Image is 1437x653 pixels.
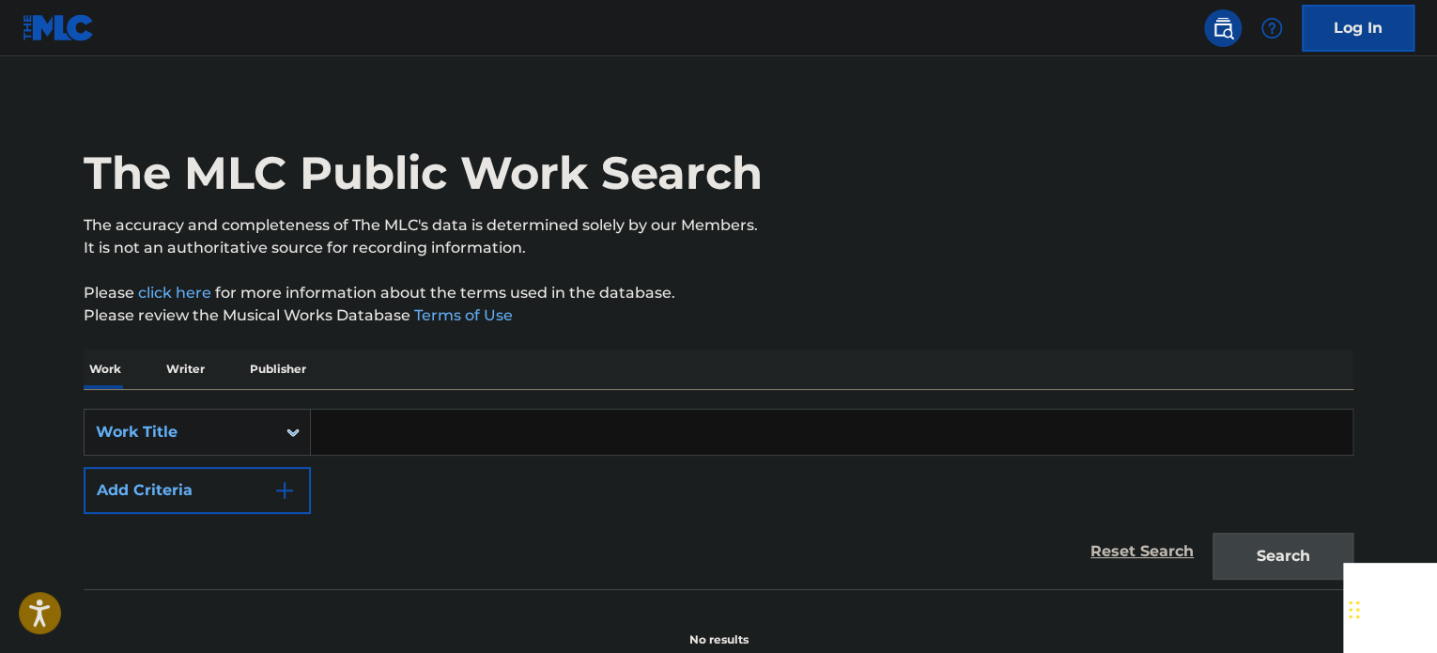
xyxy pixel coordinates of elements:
[410,306,513,324] a: Terms of Use
[84,282,1353,304] p: Please for more information about the terms used in the database.
[1260,17,1283,39] img: help
[84,304,1353,327] p: Please review the Musical Works Database
[1349,582,1360,638] div: Arrastrar
[1343,563,1437,653] div: Widget de chat
[1302,5,1414,52] a: Log In
[1212,17,1234,39] img: search
[84,214,1353,237] p: The accuracy and completeness of The MLC's data is determined solely by our Members.
[1343,563,1437,653] iframe: Chat Widget
[84,237,1353,259] p: It is not an authoritative source for recording information.
[689,609,749,648] p: No results
[1253,9,1290,47] div: Help
[84,145,763,201] h1: The MLC Public Work Search
[1204,9,1242,47] a: Public Search
[138,284,211,302] a: click here
[84,467,311,514] button: Add Criteria
[84,350,127,389] p: Work
[23,14,95,41] img: MLC Logo
[96,421,265,443] div: Work Title
[244,350,312,389] p: Publisher
[273,479,296,502] img: 9d2ae6d4665cec9f34b9.svg
[161,350,210,389] p: Writer
[84,409,1353,589] form: Search Form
